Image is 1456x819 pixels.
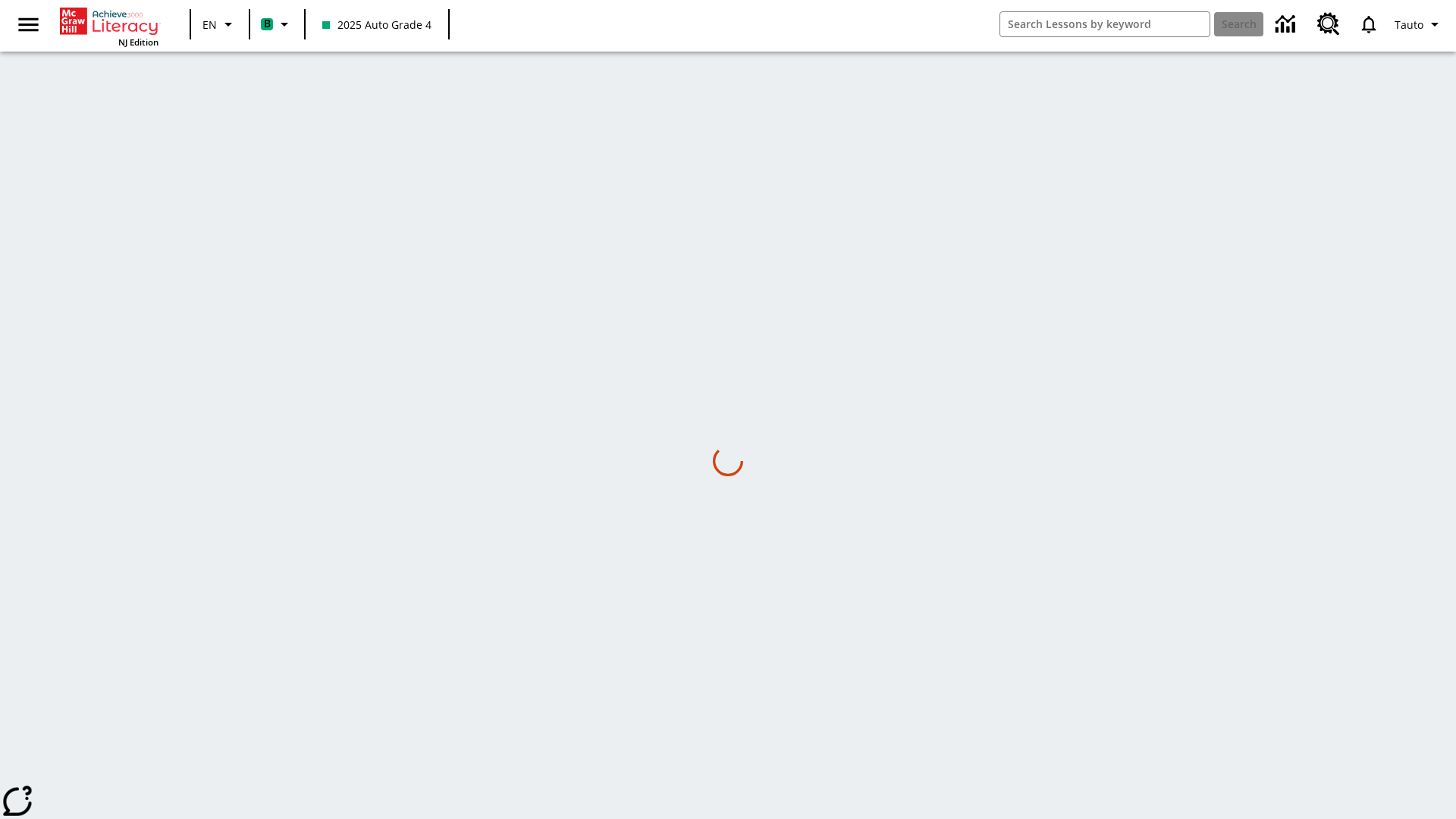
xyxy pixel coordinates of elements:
span: B [264,14,271,33]
span: 2025 Auto Grade 4 [322,17,431,33]
input: search field [1000,12,1210,36]
span: NJ Edition [118,36,158,48]
span: Tauto [1395,17,1423,33]
button: Language: EN, Select a language [196,11,244,38]
button: Boost Class color is mint green. Change class color [255,11,300,38]
button: Profile/Settings [1389,11,1450,38]
a: Data Center [1266,4,1308,45]
div: Home [60,5,158,48]
a: Notifications [1349,5,1389,44]
button: Open side menu [6,2,51,47]
span: EN [202,17,217,33]
a: Resource Center, Will open in new tab [1308,4,1349,45]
